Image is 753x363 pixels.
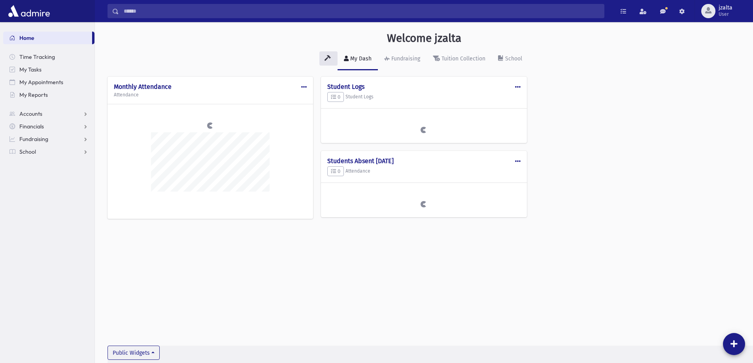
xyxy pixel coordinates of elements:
span: My Appointments [19,79,63,86]
a: Financials [3,120,94,133]
a: Time Tracking [3,51,94,63]
a: Home [3,32,92,44]
span: Financials [19,123,44,130]
span: 0 [331,168,340,174]
a: Tuition Collection [427,48,492,70]
span: Accounts [19,110,42,117]
h5: Attendance [114,92,307,98]
div: My Dash [349,55,372,62]
span: jzalta [719,5,732,11]
a: School [492,48,528,70]
span: Fundraising [19,135,48,143]
a: My Tasks [3,63,94,76]
span: 0 [331,94,340,100]
a: Fundraising [3,133,94,145]
span: My Reports [19,91,48,98]
div: School [504,55,522,62]
img: AdmirePro [6,3,52,19]
a: My Reports [3,88,94,101]
button: 0 [327,166,344,177]
a: Accounts [3,107,94,120]
button: Public Widgets [108,346,160,360]
h5: Attendance [327,166,520,177]
a: My Appointments [3,76,94,88]
span: Home [19,34,34,41]
div: Tuition Collection [440,55,485,62]
a: Fundraising [378,48,427,70]
span: Time Tracking [19,53,55,60]
h4: Monthly Attendance [114,83,307,90]
span: My Tasks [19,66,42,73]
input: Search [119,4,604,18]
h3: Welcome jzalta [387,32,461,45]
h4: Students Absent [DATE] [327,157,520,165]
span: School [19,148,36,155]
div: Fundraising [390,55,420,62]
a: My Dash [338,48,378,70]
button: 0 [327,92,344,102]
span: User [719,11,732,17]
a: School [3,145,94,158]
h5: Student Logs [327,92,520,102]
h4: Student Logs [327,83,520,90]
